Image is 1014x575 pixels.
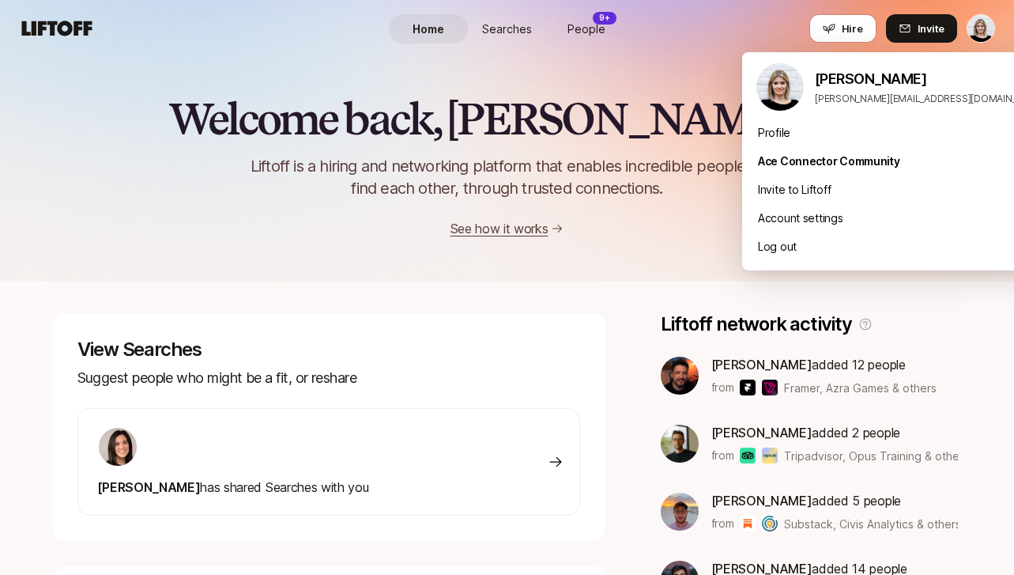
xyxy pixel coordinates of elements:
[756,63,804,111] img: Rachel Parlier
